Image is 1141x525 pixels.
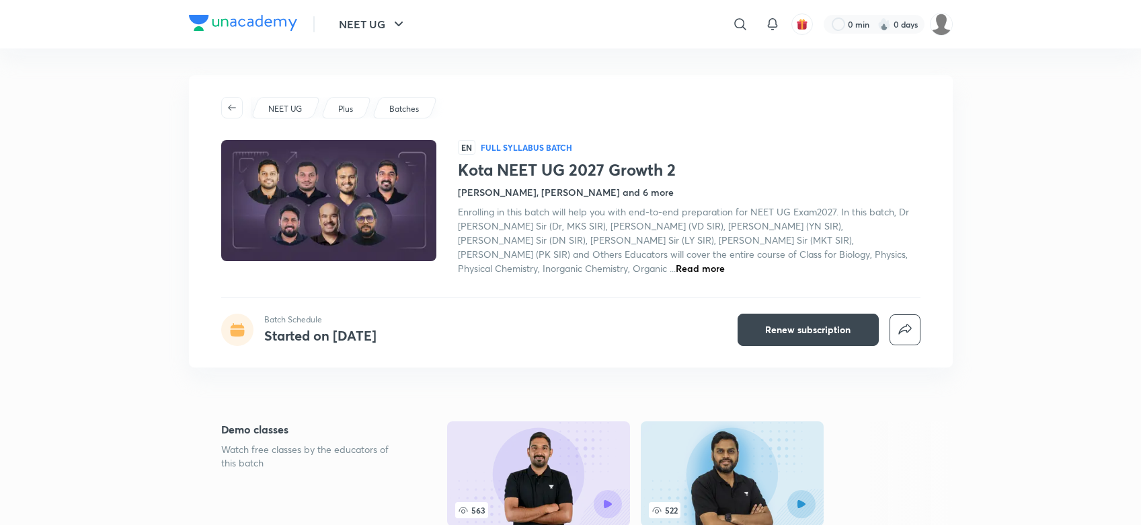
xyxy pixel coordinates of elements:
[765,323,851,337] span: Renew subscription
[331,11,415,38] button: NEET UG
[738,314,879,346] button: Renew subscription
[266,103,304,115] a: NEET UG
[649,502,680,518] span: 522
[221,421,404,438] h5: Demo classes
[458,160,920,180] h1: Kota NEET UG 2027 Growth 2
[189,15,297,31] img: Company Logo
[481,142,572,153] p: Full Syllabus Batch
[455,502,488,518] span: 563
[336,103,355,115] a: Plus
[791,13,813,35] button: avatar
[221,443,404,470] p: Watch free classes by the educators of this batch
[796,18,808,30] img: avatar
[264,314,377,326] p: Batch Schedule
[458,205,909,275] span: Enrolling in this batch will help you with end-to-end preparation for NEET UG Exam2027. In this b...
[389,103,419,115] p: Batches
[219,139,438,262] img: Thumbnail
[338,103,353,115] p: Plus
[268,103,302,115] p: NEET UG
[458,185,674,199] h4: [PERSON_NAME], [PERSON_NAME] and 6 more
[387,103,421,115] a: Batches
[189,15,297,34] a: Company Logo
[264,326,377,345] h4: Started on [DATE]
[877,17,891,31] img: streak
[676,262,725,275] span: Read more
[458,140,475,155] span: EN
[930,13,953,36] img: Shahrukh Ansari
